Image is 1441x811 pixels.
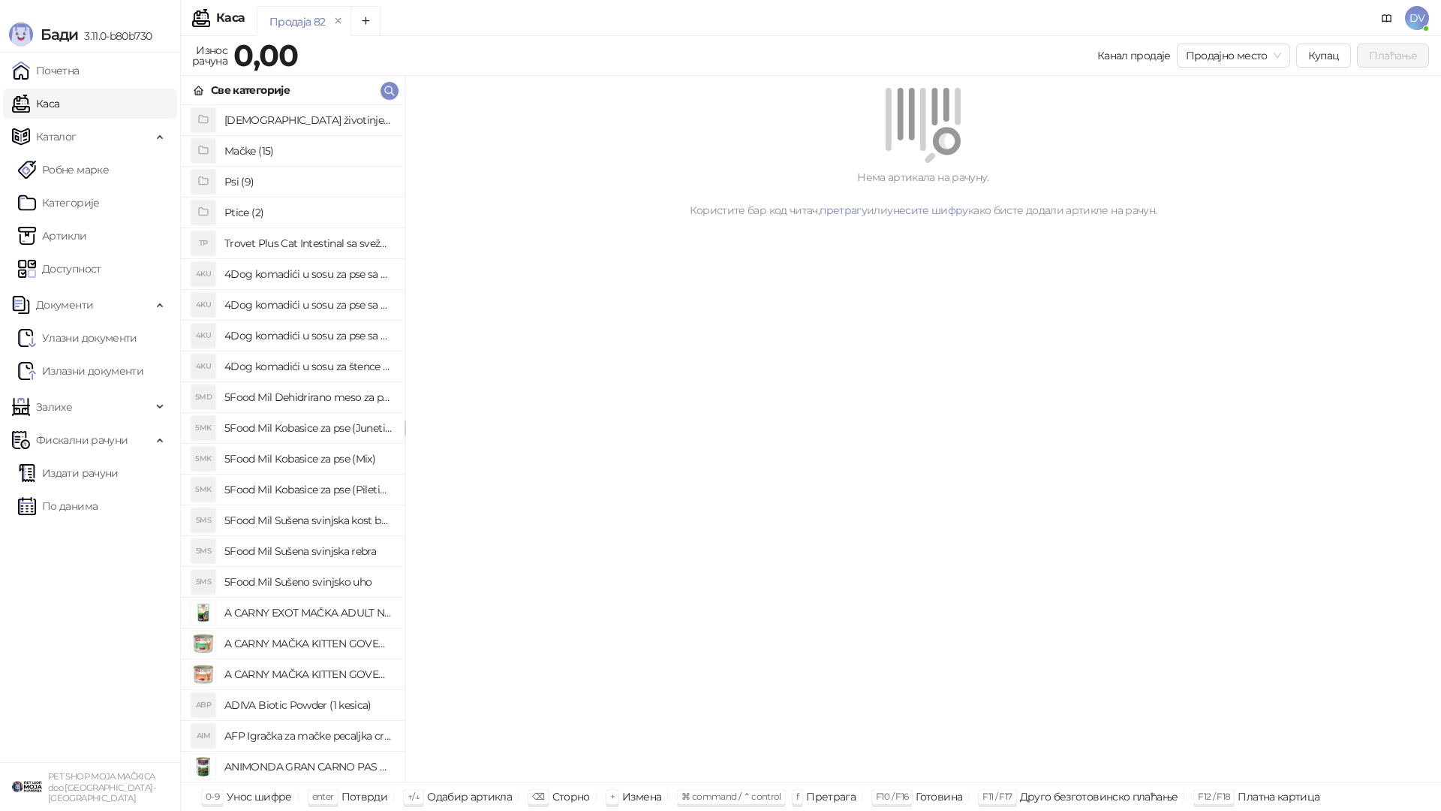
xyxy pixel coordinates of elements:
div: Друго безготовинско плаћање [1020,787,1178,806]
a: Издати рачуни [18,458,119,488]
h4: 5Food Mil Sušena svinjska rebra [224,539,393,563]
a: Почетна [12,56,80,86]
div: Готовина [916,787,962,806]
h4: AFP Igračka za mačke pecaljka crveni čupavac [224,724,393,748]
div: Одабир артикла [427,787,512,806]
a: Документација [1375,6,1399,30]
h4: [DEMOGRAPHIC_DATA] životinje (3) [224,108,393,132]
button: remove [329,15,348,28]
h4: Trovet Plus Cat Intestinal sa svežom ribom (85g) [224,231,393,255]
span: Залихе [36,392,72,422]
h4: 5Food Mil Sušeno svinjsko uho [224,570,393,594]
h4: A CARNY EXOT MAČKA ADULT NOJ 85g [224,601,393,625]
button: Плаћање [1357,44,1429,68]
h4: 4Dog komadići u sosu za pse sa piletinom (100g) [224,293,393,317]
img: Logo [9,23,33,47]
div: Канал продаје [1097,47,1171,64]
span: + [610,791,615,802]
span: F11 / F17 [982,791,1012,802]
span: F10 / F16 [876,791,908,802]
img: Slika [191,601,215,625]
span: enter [312,791,334,802]
span: ⌫ [532,791,544,802]
div: TP [191,231,215,255]
div: 5MS [191,570,215,594]
span: DV [1405,6,1429,30]
div: Продаја 82 [269,14,326,30]
div: Износ рачуна [189,41,230,71]
h4: Psi (9) [224,170,393,194]
div: 5MS [191,508,215,532]
h4: 5Food Mil Kobasice za pse (Junetina) [224,416,393,440]
h4: 4Dog komadići u sosu za pse sa govedinom (100g) [224,262,393,286]
a: претрагу [820,204,867,217]
div: Унос шифре [227,787,292,806]
small: PET SHOP MOJA MAČKICA doo [GEOGRAPHIC_DATA]-[GEOGRAPHIC_DATA] [48,771,155,803]
a: унесите шифру [887,204,968,217]
div: Нема артикала на рачуну. Користите бар код читач, или како бисте додали артикле на рачун. [423,169,1423,219]
div: AIM [191,724,215,748]
img: Slika [191,632,215,656]
span: F12 / F18 [1198,791,1230,802]
h4: A CARNY MAČKA KITTEN GOVEDINA,PILETINA I ZEC 200g [224,632,393,656]
div: ABP [191,693,215,717]
img: Slika [191,755,215,779]
span: Фискални рачуни [36,425,128,455]
img: Slika [191,662,215,686]
div: Претрага [806,787,856,806]
h4: 5Food Mil Sušena svinjska kost buta [224,508,393,532]
strong: 0,00 [233,37,298,74]
h4: Ptice (2) [224,200,393,225]
span: Документи [36,290,93,320]
div: 5MS [191,539,215,563]
h4: 5Food Mil Kobasice za pse (Mix) [224,447,393,471]
span: f [796,791,799,802]
div: Све категорије [211,82,290,98]
span: 0-9 [206,791,219,802]
div: 4KU [191,354,215,378]
div: Измена [622,787,661,806]
a: Доступност [18,254,101,284]
span: ⌘ command / ⌃ control [681,791,781,802]
a: Робне марке [18,155,109,185]
a: ArtikliАртикли [18,221,87,251]
span: Каталог [36,122,77,152]
span: 3.11.0-b80b730 [78,29,152,43]
button: Add tab [350,6,381,36]
span: Продајно место [1186,44,1281,67]
h4: ANIMONDA GRAN CARNO PAS ADULT GOVEDINA I DIVLJAČ 800g [224,755,393,779]
h4: 5Food Mil Dehidrirano meso za pse [224,385,393,409]
span: Бади [41,26,78,44]
div: grid [181,105,405,782]
a: Ulazni dokumentiУлазни документи [18,323,137,353]
a: Излазни документи [18,356,143,386]
div: 5MD [191,385,215,409]
div: Сторно [552,787,590,806]
a: По данима [18,491,98,521]
button: Купац [1296,44,1352,68]
h4: Mačke (15) [224,139,393,163]
a: Категорије [18,188,100,218]
h4: 4Dog komadići u sosu za štence sa piletinom (100g) [224,354,393,378]
div: 5MK [191,416,215,440]
img: 64x64-companyLogo-9f44b8df-f022-41eb-b7d6-300ad218de09.png [12,772,42,802]
h4: 5Food Mil Kobasice za pse (Piletina) [224,478,393,502]
div: Платна картица [1238,787,1319,806]
h4: A CARNY MAČKA KITTEN GOVEDINA,TELETINA I PILETINA 200g [224,662,393,686]
h4: ADIVA Biotic Powder (1 kesica) [224,693,393,717]
span: ↑/↓ [408,791,420,802]
div: 4KU [191,262,215,286]
div: 5MK [191,447,215,471]
div: Каса [216,12,245,24]
div: 4KU [191,324,215,348]
div: 5MK [191,478,215,502]
h4: 4Dog komadići u sosu za pse sa piletinom i govedinom (4x100g) [224,324,393,348]
div: Потврди [341,787,388,806]
div: 4KU [191,293,215,317]
a: Каса [12,89,59,119]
